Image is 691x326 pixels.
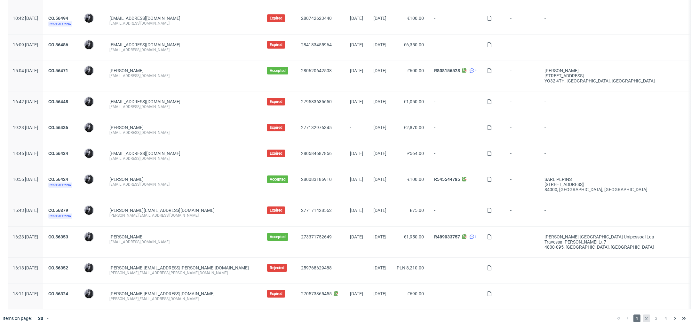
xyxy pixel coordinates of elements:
[350,42,363,47] span: [DATE]
[510,234,534,250] span: -
[109,104,257,109] div: [EMAIL_ADDRESS][DOMAIN_NAME]
[510,291,534,301] span: -
[48,177,68,182] a: CO.56424
[544,177,682,182] div: SARL PEPINS
[48,151,68,156] a: CO.56434
[48,265,68,270] a: CO.56352
[544,78,682,83] div: YO32 4TH, [GEOGRAPHIC_DATA] , [GEOGRAPHIC_DATA]
[48,213,72,219] span: Prototyping
[404,99,424,104] span: €1,050.00
[350,68,363,73] span: [DATE]
[544,239,682,244] div: Travessa [PERSON_NAME] Lt 7
[510,208,534,219] span: -
[544,182,682,187] div: [STREET_ADDRESS]
[544,42,682,52] span: -
[13,99,38,104] span: 16:42 [DATE]
[84,175,93,184] img: Philippe Dubuy
[84,232,93,241] img: Philippe Dubuy
[48,68,68,73] a: CO.56471
[434,68,460,73] a: R808156528
[109,16,180,21] span: [EMAIL_ADDRESS][DOMAIN_NAME]
[407,177,424,182] span: €100.00
[270,234,286,239] span: Accepted
[48,42,68,47] a: CO.56486
[350,265,363,276] span: -
[373,125,386,130] span: [DATE]
[510,42,534,52] span: -
[662,314,669,322] span: 4
[301,291,332,296] a: 270573365455
[109,47,257,52] div: [EMAIL_ADDRESS][DOMAIN_NAME]
[373,99,386,104] span: [DATE]
[544,234,682,239] div: [PERSON_NAME] [GEOGRAPHIC_DATA] Unipessoal Lda
[13,177,38,182] span: 10:55 [DATE]
[48,16,68,21] a: CO.56494
[48,99,68,104] a: CO.56448
[434,42,477,52] span: -
[544,151,682,161] span: -
[434,99,477,109] span: -
[510,125,534,135] span: -
[270,208,282,213] span: Expired
[434,177,460,182] a: R545544785
[510,177,534,192] span: -
[544,291,682,301] span: -
[475,68,477,73] span: 4
[301,177,332,182] a: 280083186910
[397,265,424,270] span: PLN 8,210.00
[109,234,144,239] a: [PERSON_NAME]
[350,99,363,104] span: [DATE]
[544,73,682,78] div: [STREET_ADDRESS]
[84,40,93,49] img: Philippe Dubuy
[270,125,282,130] span: Expired
[109,21,257,26] div: [EMAIL_ADDRESS][DOMAIN_NAME]
[270,16,282,21] span: Expired
[350,151,363,156] span: [DATE]
[434,16,477,27] span: -
[301,234,332,239] a: 273371752649
[434,125,477,135] span: -
[48,208,68,213] a: CO.56379
[373,265,386,270] span: [DATE]
[301,265,332,270] a: 259768629488
[643,314,650,322] span: 2
[48,182,72,188] span: Prototyping
[13,291,38,296] span: 13:11 [DATE]
[13,42,38,47] span: 16:09 [DATE]
[350,16,363,21] span: [DATE]
[84,123,93,132] img: Philippe Dubuy
[301,16,332,21] a: 280742623440
[350,125,363,135] span: -
[13,265,38,270] span: 16:13 [DATE]
[84,14,93,23] img: Philippe Dubuy
[34,314,46,323] div: 30
[84,289,93,298] img: Philippe Dubuy
[109,296,257,301] div: [PERSON_NAME][EMAIL_ADDRESS][DOMAIN_NAME]
[270,99,282,104] span: Expired
[109,177,144,182] a: [PERSON_NAME]
[109,130,257,135] div: [EMAIL_ADDRESS][DOMAIN_NAME]
[109,68,144,73] a: [PERSON_NAME]
[109,213,257,218] div: [PERSON_NAME][EMAIL_ADDRESS][DOMAIN_NAME]
[407,291,424,296] span: £690.00
[84,263,93,272] img: Philippe Dubuy
[544,68,682,73] div: [PERSON_NAME]
[301,99,332,104] a: 279583635650
[109,125,144,130] a: [PERSON_NAME]
[109,151,180,156] span: [EMAIL_ADDRESS][DOMAIN_NAME]
[301,125,332,130] a: 277132976345
[373,234,386,239] span: [DATE]
[109,270,257,276] div: [PERSON_NAME][EMAIL_ADDRESS][PERSON_NAME][DOMAIN_NAME]
[544,125,682,135] span: -
[373,177,386,182] span: [DATE]
[109,73,257,78] div: [EMAIL_ADDRESS][DOMAIN_NAME]
[544,187,682,192] div: 84000, [GEOGRAPHIC_DATA] , [GEOGRAPHIC_DATA]
[434,291,477,301] span: -
[544,208,682,219] span: -
[270,291,282,296] span: Expired
[510,265,534,276] span: -
[544,99,682,109] span: -
[48,21,72,27] span: Prototyping
[13,125,38,130] span: 19:23 [DATE]
[510,99,534,109] span: -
